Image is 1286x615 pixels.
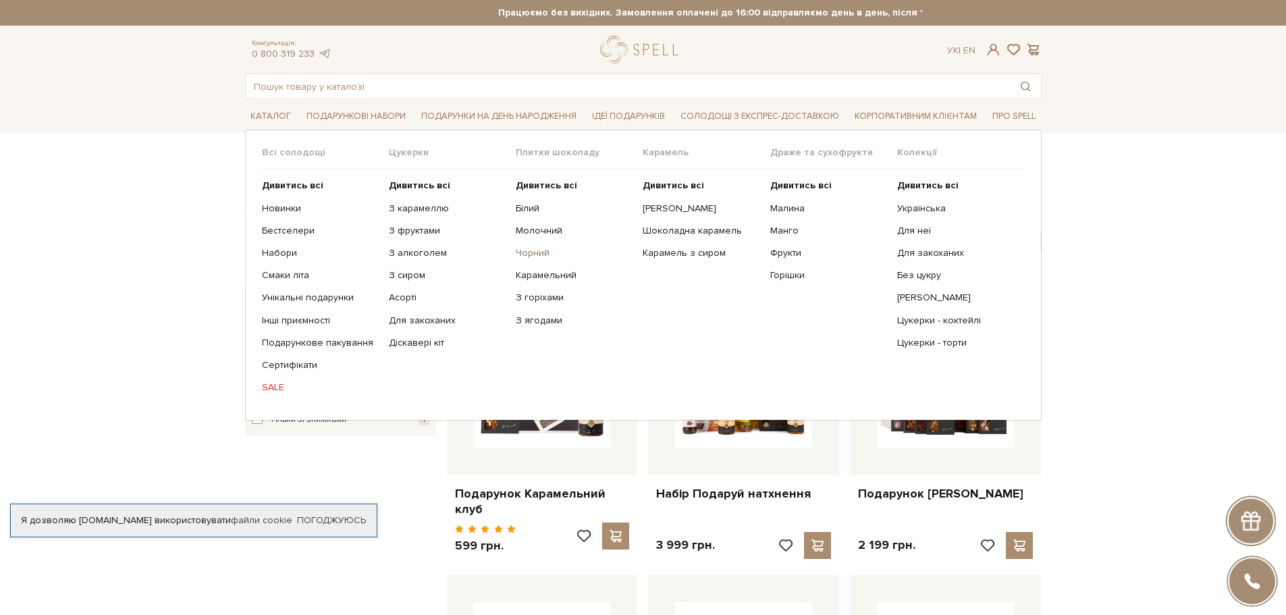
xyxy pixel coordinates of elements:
[389,292,506,304] a: Асорті
[656,486,831,502] a: Набір Подаруй натхнення
[897,180,1014,192] a: Дивитись всі
[516,146,643,159] span: Плитки шоколаду
[389,146,516,159] span: Цукерки
[897,337,1014,349] a: Цукерки - торти
[262,269,379,282] a: Смаки літа
[262,337,379,349] a: Подарункове пакування
[947,45,975,57] div: Ук
[262,315,379,327] a: Інші приємності
[389,225,506,237] a: З фруктами
[770,269,887,282] a: Горішки
[849,105,982,128] a: Корпоративним клієнтам
[656,537,715,553] p: 3 999 грн.
[419,414,429,425] span: 1
[455,538,516,554] p: 599 грн.
[643,180,759,192] a: Дивитись всі
[389,247,506,259] a: З алкоголем
[365,7,1161,19] strong: Працюємо без вихідних. Замовлення оплачені до 16:00 відправляємо день в день, після 16:00 - насту...
[516,315,633,327] a: З ягодами
[897,292,1014,304] a: [PERSON_NAME]
[1010,74,1041,99] button: Пошук товару у каталозі
[897,146,1024,159] span: Колекції
[643,203,759,215] a: [PERSON_NAME]
[770,146,897,159] span: Драже та сухофрукти
[600,36,685,63] a: logo
[643,180,704,191] b: Дивитись всі
[389,180,506,192] a: Дивитись всі
[262,180,323,191] b: Дивитись всі
[770,203,887,215] a: Малина
[516,203,633,215] a: Білий
[262,247,379,259] a: Набори
[643,225,759,237] a: Шоколадна карамель
[252,39,331,48] span: Консультація:
[858,537,915,553] p: 2 199 грн.
[516,225,633,237] a: Молочний
[301,106,411,127] span: Подарункові набори
[252,48,315,59] a: 0 800 319 233
[262,359,379,371] a: Сертифікати
[318,48,331,59] a: telegram
[389,315,506,327] a: Для закоханих
[389,203,506,215] a: З карамеллю
[987,106,1041,127] span: Про Spell
[897,180,959,191] b: Дивитись всі
[587,106,670,127] span: Ідеї подарунків
[516,180,577,191] b: Дивитись всі
[11,514,377,527] div: Я дозволяю [DOMAIN_NAME] використовувати
[262,225,379,237] a: Бестселери
[897,203,1014,215] a: Українська
[897,247,1014,259] a: Для закоханих
[770,180,887,192] a: Дивитись всі
[516,269,633,282] a: Карамельний
[245,130,1042,421] div: Каталог
[455,486,630,518] a: Подарунок Карамельний клуб
[770,225,887,237] a: Манго
[297,514,366,527] a: Погоджуюсь
[262,292,379,304] a: Унікальні подарунки
[389,269,506,282] a: З сиром
[389,337,506,349] a: Діскавері кіт
[897,225,1014,237] a: Для неї
[262,381,379,394] a: SALE
[516,292,633,304] a: З горіхами
[963,45,975,56] a: En
[262,146,389,159] span: Всі солодощі
[643,247,759,259] a: Карамель з сиром
[516,180,633,192] a: Дивитись всі
[262,180,379,192] a: Дивитись всі
[245,106,296,127] span: Каталог
[959,45,961,56] span: |
[246,74,1010,99] input: Пошук товару у каталозі
[897,315,1014,327] a: Цукерки - коктейлі
[770,180,832,191] b: Дивитись всі
[416,106,582,127] span: Подарунки на День народження
[516,247,633,259] a: Чорний
[262,203,379,215] a: Новинки
[858,486,1033,502] a: Подарунок [PERSON_NAME]
[643,146,770,159] span: Карамель
[389,180,450,191] b: Дивитись всі
[675,105,845,128] a: Солодощі з експрес-доставкою
[770,247,887,259] a: Фрукти
[897,269,1014,282] a: Без цукру
[231,514,292,526] a: файли cookie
